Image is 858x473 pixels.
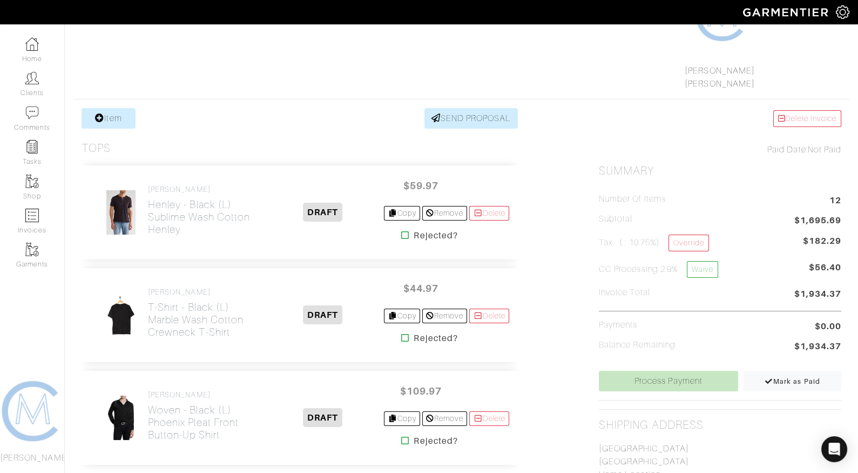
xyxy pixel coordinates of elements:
[82,108,136,129] a: Item
[599,261,718,278] h5: CC Processing 2.9%
[303,203,342,222] span: DRAFT
[685,66,755,76] a: [PERSON_NAME]
[25,37,39,51] img: dashboard-icon-dbcd8f5a0b271acd01030246c82b418ddd0df26cd7fceb0bd07c9910d44c42f6.png
[384,309,420,323] a: Copy
[599,340,675,350] h5: Balance Remaining
[422,411,467,426] a: Remove
[767,145,808,155] span: Paid Date:
[25,243,39,256] img: garments-icon-b7da505a4dc4fd61783c78ac3ca0ef83fa9d6f193b1c9dc38574b1d14d53ca28.png
[469,206,509,221] a: Delete
[148,288,261,297] h4: [PERSON_NAME]
[148,390,261,399] h4: [PERSON_NAME]
[384,411,420,426] a: Copy
[794,214,841,229] span: $1,695.69
[809,261,841,282] span: $56.40
[414,229,457,242] strong: Rejected?
[106,292,136,338] img: NgcUhNNFec3nQN8C4svoqUsT
[107,395,134,441] img: HWDeThNzwXJuFoZ8LKHjzm28
[687,261,718,278] a: Waive
[829,194,841,209] span: 12
[388,379,453,403] span: $109.97
[744,371,841,391] a: Mark as Paid
[148,301,261,338] h2: T-Shirt - Black (L) Marble Wash Cotton Crewneck T-Shirt
[148,288,261,338] a: [PERSON_NAME] T-Shirt - Black (L)Marble Wash Cotton Crewneck T-Shirt
[422,309,467,323] a: Remove
[599,143,841,156] div: Not Paid
[303,408,342,427] span: DRAFT
[148,390,261,441] a: [PERSON_NAME] Woven - Black (L)Phoenix Pleat Front Button-Up Shirt
[685,79,755,89] a: [PERSON_NAME]
[815,320,841,333] span: $0.00
[836,5,849,19] img: gear-icon-white-bd11855cb880d31180b6d7d6211b90ccbf57a29d726f0c71d8c61bd08dd39cc2.png
[821,436,847,462] div: Open Intercom Messenger
[388,174,453,197] span: $59.97
[148,185,261,236] a: [PERSON_NAME] Henley - Black (L)Sublime Wash Cotton Henley
[106,190,136,235] img: atDkZvytVTvhGfrvarmCUNHx
[599,418,704,432] h2: Shipping Address
[388,277,453,300] span: $44.97
[738,3,836,22] img: garmentier-logo-header-white-b43fb05a5012e4ada735d5af1a66efaba907eab6374d6393d1fbf88cb4ef424d.png
[25,175,39,188] img: garments-icon-b7da505a4dc4fd61783c78ac3ca0ef83fa9d6f193b1c9dc38574b1d14d53ca28.png
[25,106,39,119] img: comment-icon-a0a6a9ef722e966f86d9cbdc48e553b5cf19dbc54f86b18d962a5391bc8f6eb6.png
[414,332,457,345] strong: Rejected?
[469,411,509,426] a: Delete
[773,110,841,127] a: Delete Invoice
[599,320,637,330] h5: Payments
[25,71,39,85] img: clients-icon-6bae9207a08558b7cb47a8932f037763ab4055f8c8b6bfacd5dc20c3e0201464.png
[25,140,39,154] img: reminder-icon-8004d30b9f0a5d33ae49ab947aed9ed385cf756f9e5892f1edd6e32f2345188e.png
[599,371,738,391] a: Process Payment
[599,214,632,224] h5: Subtotal
[384,206,420,221] a: Copy
[148,404,261,441] h2: Woven - Black (L) Phoenix Pleat Front Button-Up Shirt
[599,194,666,204] h5: Number of Items
[148,198,261,236] h2: Henley - Black (L) Sublime Wash Cotton Henley
[599,164,841,178] h2: Summary
[668,235,709,251] a: Override
[803,235,841,248] span: $182.29
[414,435,457,448] strong: Rejected?
[599,288,650,298] h5: Invoice Total
[148,185,261,194] h4: [PERSON_NAME]
[599,235,709,251] h5: Tax ( : 10.75%)
[424,108,518,129] a: SEND PROPOSAL
[765,377,820,385] span: Mark as Paid
[82,142,111,155] h3: Tops
[794,288,841,302] span: $1,934.37
[422,206,467,221] a: Remove
[25,209,39,222] img: orders-icon-0abe47150d42831381b5fb84f609e132dff9fe21cb692f30cb5eec754e2cba89.png
[303,305,342,324] span: DRAFT
[794,340,841,355] span: $1,934.37
[469,309,509,323] a: Delete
